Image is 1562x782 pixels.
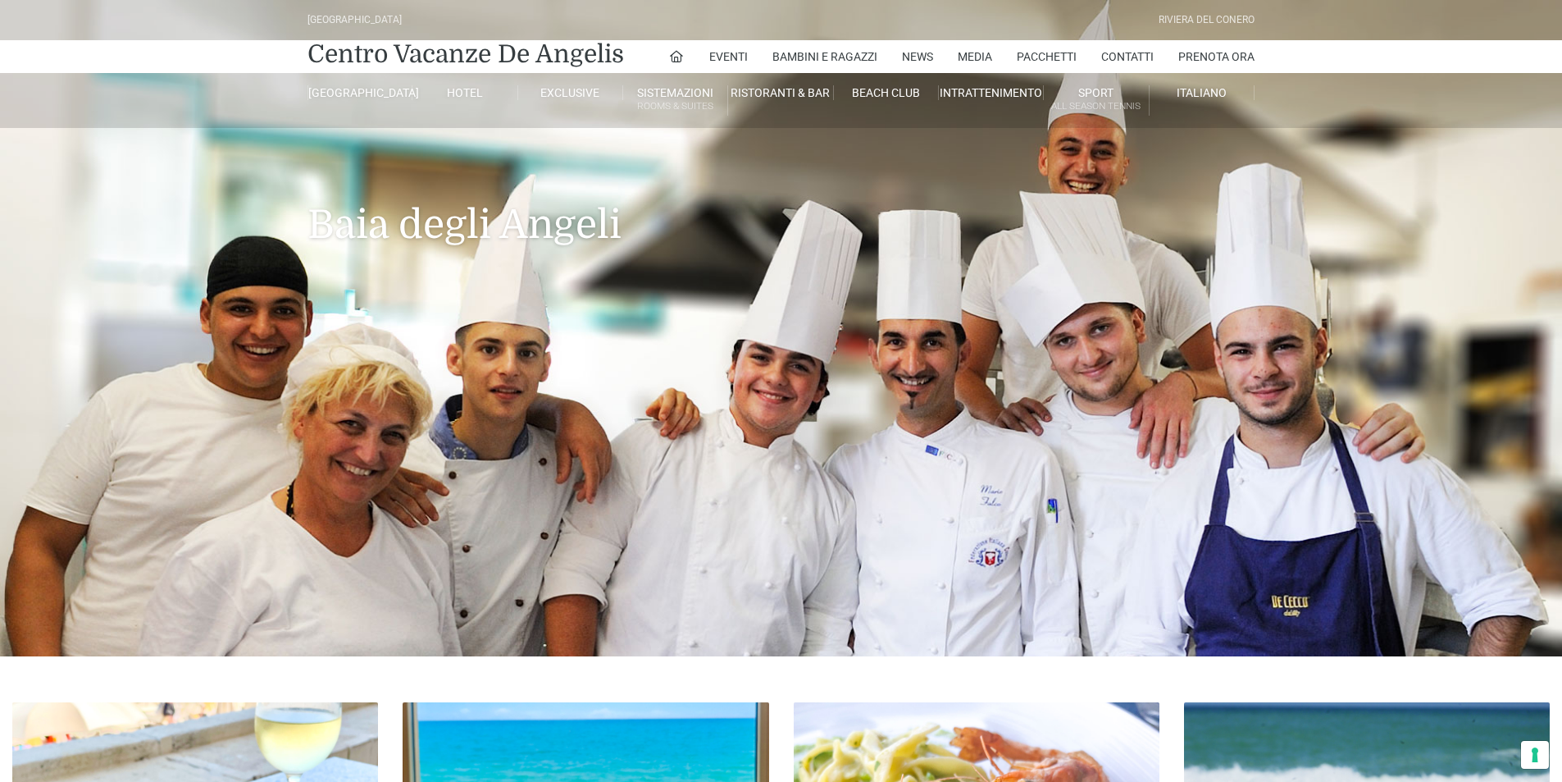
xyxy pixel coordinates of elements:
a: Centro Vacanze De Angelis [307,38,624,71]
a: Ristoranti & Bar [728,85,833,100]
a: Exclusive [518,85,623,100]
small: All Season Tennis [1044,98,1148,114]
button: Le tue preferenze relative al consenso per le tecnologie di tracciamento [1521,741,1549,769]
a: Intrattenimento [939,85,1044,100]
a: Italiano [1150,85,1255,100]
a: Media [958,40,992,73]
a: Eventi [709,40,748,73]
a: Prenota Ora [1178,40,1255,73]
a: SportAll Season Tennis [1044,85,1149,116]
div: [GEOGRAPHIC_DATA] [307,12,402,28]
h1: Baia degli Angeli [307,128,1255,272]
a: Contatti [1101,40,1154,73]
a: Hotel [412,85,517,100]
a: News [902,40,933,73]
a: SistemazioniRooms & Suites [623,85,728,116]
span: Italiano [1177,86,1227,99]
div: Riviera Del Conero [1159,12,1255,28]
a: [GEOGRAPHIC_DATA] [307,85,412,100]
small: Rooms & Suites [623,98,727,114]
a: Beach Club [834,85,939,100]
a: Pacchetti [1017,40,1077,73]
a: Bambini e Ragazzi [772,40,877,73]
